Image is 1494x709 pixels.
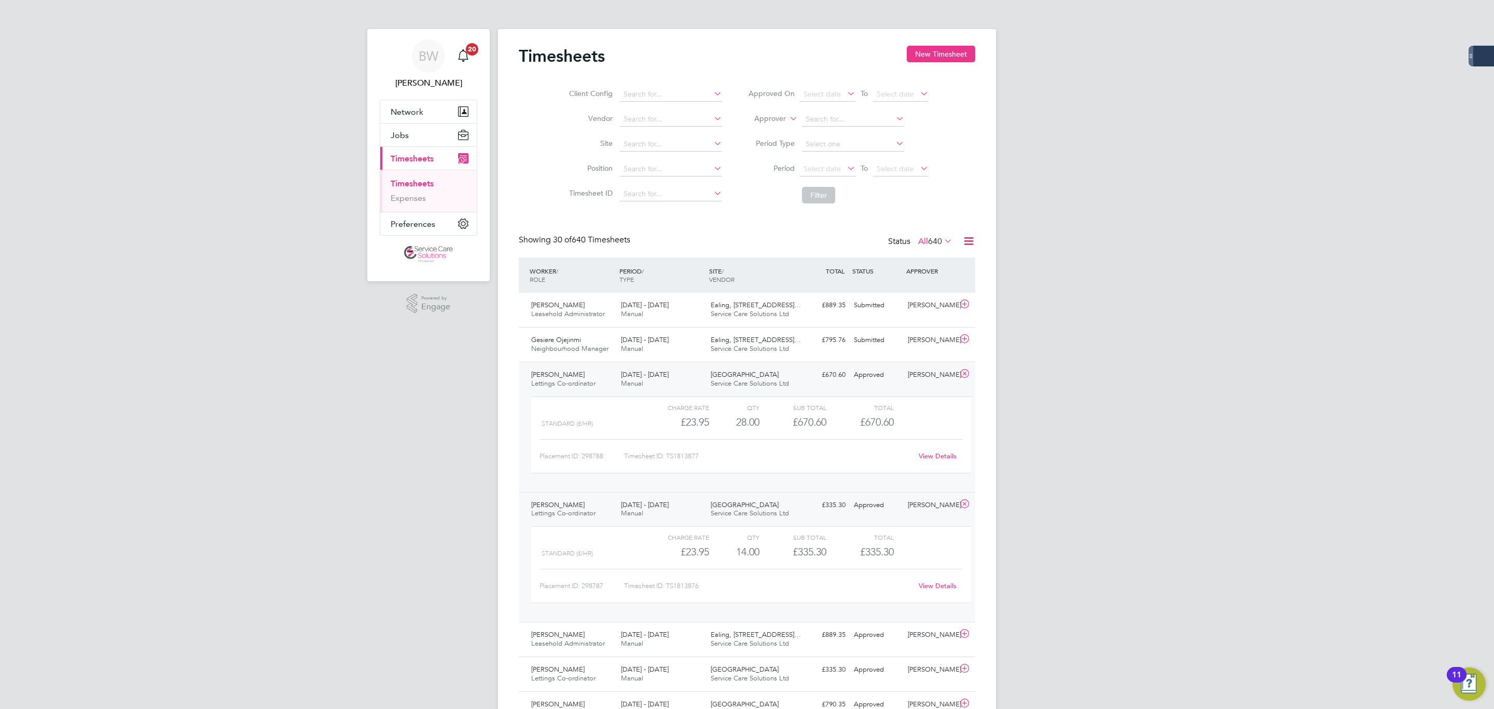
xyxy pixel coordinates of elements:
span: 640 [928,236,942,247]
span: 20 [466,43,478,56]
span: Manual [621,674,643,683]
span: Service Care Solutions Ltd [711,379,789,388]
span: Service Care Solutions Ltd [711,674,789,683]
div: Showing [519,235,632,246]
span: / [556,267,558,275]
span: Powered by [421,294,450,303]
span: Manual [621,309,643,318]
button: Open Resource Center, 11 new notifications [1453,667,1486,701]
div: £889.35 [796,297,850,314]
a: Timesheets [391,179,434,188]
h2: Timesheets [519,46,605,66]
label: Approved On [748,89,795,98]
span: VENDOR [709,275,735,283]
span: [GEOGRAPHIC_DATA] [711,370,779,379]
span: To [857,87,871,100]
div: Charge rate [642,401,709,414]
div: Timesheets [380,170,477,212]
div: Status [888,235,955,249]
label: Period Type [748,139,795,148]
input: Search for... [620,187,722,201]
span: Timesheets [391,154,434,163]
span: £335.30 [860,546,894,558]
div: £23.95 [642,543,709,561]
span: Manual [621,639,643,648]
a: Expenses [391,193,426,203]
span: Ealing, [STREET_ADDRESS]… [711,630,801,639]
span: Leasehold Administrator [531,309,605,318]
label: Timesheet ID [566,188,613,198]
span: [DATE] - [DATE] [621,301,669,309]
div: STATUS [850,262,904,280]
span: Standard (£/HR) [542,550,593,557]
div: SITE [707,262,796,289]
div: £335.30 [796,661,850,678]
button: Timesheets [380,147,477,170]
label: Position [566,163,613,173]
span: Service Care Solutions Ltd [711,344,789,353]
span: Manual [621,379,643,388]
div: Placement ID: 298787 [539,578,624,594]
div: Total [826,401,893,414]
a: 20 [453,39,474,73]
span: [GEOGRAPHIC_DATA] [711,500,779,509]
div: 11 [1452,675,1461,688]
span: Neighbourhood Manager [531,344,608,353]
div: [PERSON_NAME] [904,366,958,384]
div: Placement ID: 298788 [539,448,624,465]
span: / [722,267,724,275]
a: View Details [919,581,957,590]
div: Timesheet ID: TS1813877 [624,448,912,465]
span: Manual [621,344,643,353]
div: [PERSON_NAME] [904,497,958,514]
div: 28.00 [709,414,759,431]
input: Search for... [620,137,722,152]
span: [PERSON_NAME] [531,370,585,379]
span: TOTAL [826,267,845,275]
button: Filter [802,187,835,203]
button: New Timesheet [907,46,975,62]
div: Timesheet ID: TS1813876 [624,578,912,594]
nav: Main navigation [367,29,490,281]
span: [PERSON_NAME] [531,665,585,674]
img: servicecare-logo-retina.png [404,246,453,263]
span: [GEOGRAPHIC_DATA] [711,700,779,708]
span: 640 Timesheets [553,235,630,245]
span: / [642,267,644,275]
span: Leasehold Administrator [531,639,605,648]
div: QTY [709,531,759,543]
div: £335.30 [759,543,826,561]
span: Ealing, [STREET_ADDRESS]… [711,301,801,309]
span: [PERSON_NAME] [531,500,585,509]
span: [PERSON_NAME] [531,700,585,708]
div: £670.60 [759,414,826,431]
div: Sub Total [759,531,826,543]
div: [PERSON_NAME] [904,626,958,644]
label: Period [748,163,795,173]
span: Select date [804,164,841,173]
span: [PERSON_NAME] [531,630,585,639]
div: Approved [850,661,904,678]
label: Approver [739,114,786,124]
span: [DATE] - [DATE] [621,700,669,708]
a: View Details [919,452,957,460]
span: Manual [621,509,643,517]
div: APPROVER [904,262,958,280]
a: Powered byEngage [407,294,451,313]
div: Submitted [850,297,904,314]
div: £795.76 [796,332,850,349]
span: [PERSON_NAME] [531,301,585,309]
span: ROLE [530,275,545,283]
span: Ealing, [STREET_ADDRESS]… [711,335,801,344]
input: Search for... [620,112,722,127]
span: TYPE [619,275,634,283]
span: Lettings Co-ordinator [531,674,596,683]
div: £670.60 [796,366,850,384]
span: £670.60 [860,416,894,428]
div: PERIOD [617,262,707,289]
span: Network [391,107,423,117]
div: QTY [709,401,759,414]
input: Search for... [620,87,722,102]
span: Select date [877,89,914,99]
span: Service Care Solutions Ltd [711,639,789,648]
